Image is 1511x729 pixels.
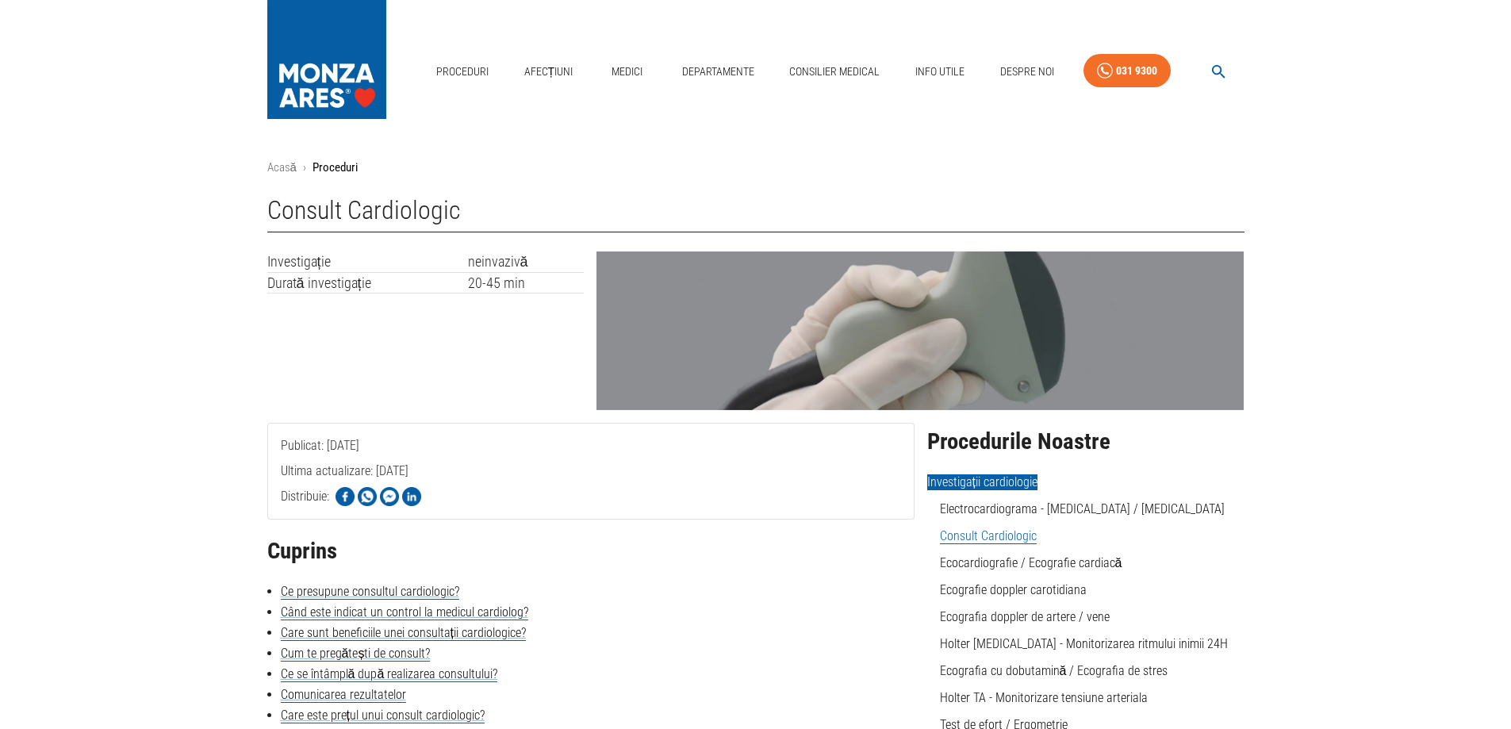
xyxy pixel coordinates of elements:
span: Investigații cardiologie [927,474,1037,490]
h2: Procedurile Noastre [927,429,1244,455]
a: Afecțiuni [518,56,580,88]
a: Ecografia doppler de artere / vene [940,609,1110,624]
a: Ce presupune consultul cardiologic? [281,584,459,600]
a: Proceduri [430,56,495,88]
a: Ecografia cu dobutamină / Ecografia de stres [940,663,1168,678]
td: neinvazivă [468,251,585,272]
a: Care sunt beneficiile unei consultații cardiologice? [281,625,526,641]
td: 20-45 min [468,272,585,294]
a: Ce se întâmplă după realizarea consultului? [281,666,498,682]
a: Electrocardiograma - [MEDICAL_DATA] / [MEDICAL_DATA] [940,501,1225,516]
p: Proceduri [313,159,358,177]
img: Share on LinkedIn [402,487,421,506]
a: Departamente [676,56,761,88]
img: Share on WhatsApp [358,487,377,506]
span: Publicat: [DATE] [281,438,359,516]
a: Ecocardiografie / Ecografie cardiacă [940,555,1122,570]
p: Distribuie: [281,487,329,506]
a: Când este indicat un control la medicul cardiolog? [281,604,528,620]
a: Despre Noi [994,56,1060,88]
h2: Cuprins [267,539,915,564]
h1: Consult Cardiologic [267,196,1244,232]
div: 031 9300 [1116,61,1157,81]
img: Share on Facebook [336,487,355,506]
a: Consult Cardiologic [940,528,1037,544]
li: › [303,159,306,177]
a: 031 9300 [1083,54,1171,88]
a: Ecografie doppler carotidiana [940,582,1087,597]
a: Medici [602,56,653,88]
a: Care este prețul unui consult cardiologic? [281,708,485,723]
a: Acasă [267,160,297,175]
img: Consult Cardiologic | | MONZA ARES | Inovatie in Cardiologie [596,251,1244,410]
nav: breadcrumb [267,159,1244,177]
a: Comunicarea rezultatelor [281,687,406,703]
span: Ultima actualizare: [DATE] [281,463,408,542]
a: Consilier Medical [783,56,886,88]
td: Durată investigație [267,272,468,294]
img: Share on Facebook Messenger [380,487,399,506]
a: Info Utile [909,56,971,88]
a: Holter [MEDICAL_DATA] - Monitorizarea ritmului inimii 24H [940,636,1228,651]
td: Investigație [267,251,468,272]
a: Cum te pregătești de consult? [281,646,431,662]
a: Holter TA - Monitorizare tensiune arteriala [940,690,1148,705]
